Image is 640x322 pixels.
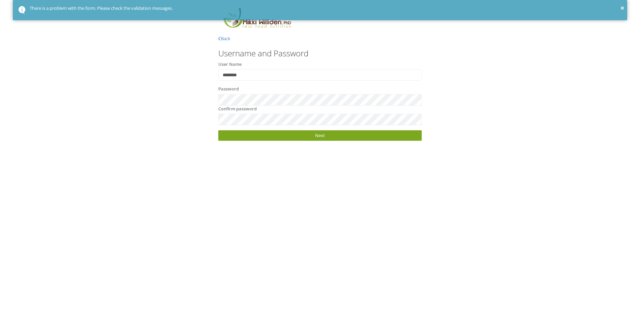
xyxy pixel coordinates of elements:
label: Confirm password [218,106,257,112]
div: There is a problem with the form. Please check the validation messages. [30,5,622,12]
a: Back [218,35,230,42]
label: User Name [218,61,242,68]
a: Next [218,130,421,141]
h3: Username and Password [218,49,421,58]
label: Password [218,86,239,92]
button: × [620,3,624,13]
